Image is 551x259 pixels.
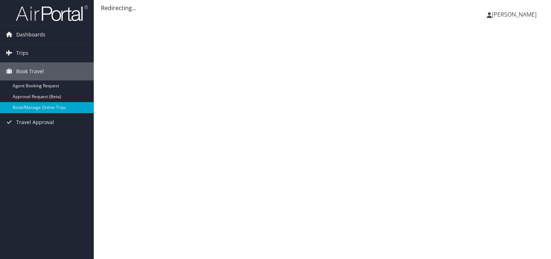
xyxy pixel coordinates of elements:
div: Redirecting... [101,4,544,12]
span: Dashboards [16,26,45,44]
span: [PERSON_NAME] [492,10,537,18]
span: Travel Approval [16,113,54,131]
span: Book Travel [16,62,44,80]
span: Trips [16,44,28,62]
img: airportal-logo.png [16,5,88,22]
a: [PERSON_NAME] [487,4,544,25]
